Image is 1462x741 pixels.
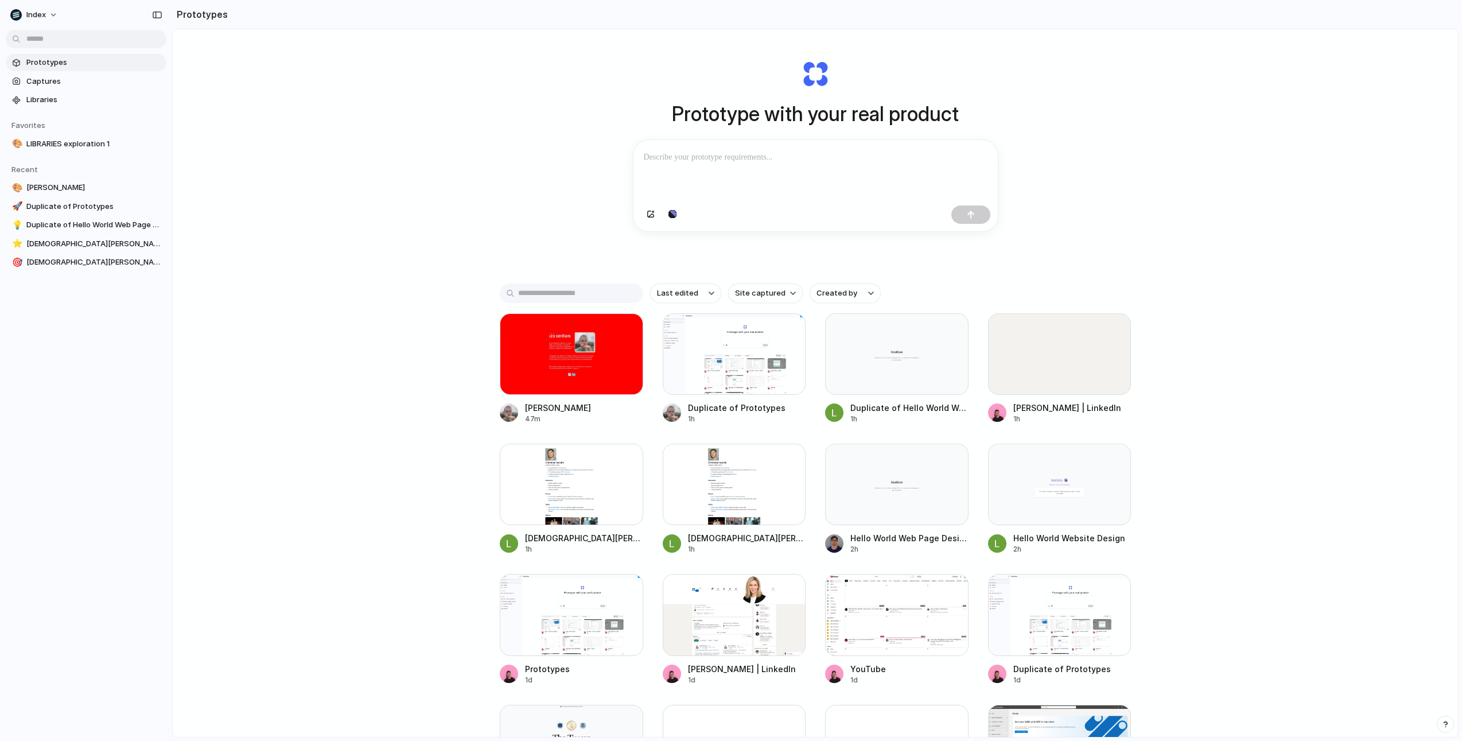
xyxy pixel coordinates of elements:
[816,288,857,299] span: Created by
[11,165,38,174] span: Recent
[11,121,45,130] span: Favorites
[657,288,698,299] span: Last edited
[988,313,1132,424] a: Carrie Wheeler | LinkedIn[PERSON_NAME] | LinkedIn1h
[1013,544,1125,554] div: 2h
[26,257,162,268] span: [DEMOGRAPHIC_DATA][PERSON_NAME]
[6,198,166,215] a: 🚀Duplicate of Prototypes
[810,284,881,303] button: Created by
[10,257,22,268] button: 🎯
[12,219,20,232] div: 💡
[988,574,1132,685] a: Duplicate of PrototypesDuplicate of Prototypes1d
[825,313,969,424] a: Duplicate of Hello World Web Page DesignDuplicate of Hello World Web Page Design1h
[1013,663,1111,675] div: Duplicate of Prototypes
[663,313,806,424] a: Duplicate of PrototypesDuplicate of Prototypes1h
[500,444,643,554] a: Christian Iacullo[DEMOGRAPHIC_DATA][PERSON_NAME]1h
[1013,675,1111,685] div: 1d
[26,238,162,250] span: [DEMOGRAPHIC_DATA][PERSON_NAME]
[688,544,806,554] div: 1h
[10,238,22,250] button: ⭐
[525,544,643,554] div: 1h
[850,675,886,685] div: 1d
[10,138,22,150] button: 🎨
[26,201,162,212] span: Duplicate of Prototypes
[6,254,166,271] a: 🎯[DEMOGRAPHIC_DATA][PERSON_NAME]
[735,288,786,299] span: Site captured
[850,414,969,424] div: 1h
[525,663,570,675] div: Prototypes
[688,532,806,544] div: [DEMOGRAPHIC_DATA][PERSON_NAME]
[12,200,20,213] div: 🚀
[6,179,166,196] a: 🎨[PERSON_NAME]
[26,9,46,21] span: Index
[6,91,166,108] a: Libraries
[6,235,166,253] a: ⭐[DEMOGRAPHIC_DATA][PERSON_NAME]
[663,444,806,554] a: Christian Iacullo[DEMOGRAPHIC_DATA][PERSON_NAME]1h
[688,402,786,414] div: Duplicate of Prototypes
[663,574,806,685] a: Carrie Wheeler | LinkedIn[PERSON_NAME] | LinkedIn1d
[850,544,969,554] div: 2h
[26,182,162,193] span: [PERSON_NAME]
[6,216,166,234] a: 💡Duplicate of Hello World Web Page Design
[500,574,643,685] a: PrototypesPrototypes1d
[1013,414,1121,424] div: 1h
[728,284,803,303] button: Site captured
[12,237,20,250] div: ⭐
[26,94,162,106] span: Libraries
[500,313,643,424] a: Leo Denham[PERSON_NAME]47m
[26,57,162,68] span: Prototypes
[12,256,20,269] div: 🎯
[6,135,166,153] a: 🎨LIBRARIES exploration 1
[6,73,166,90] a: Captures
[672,99,959,129] h1: Prototype with your real product
[525,402,591,414] div: [PERSON_NAME]
[688,675,796,685] div: 1d
[988,444,1132,554] a: Hello World Website DesignHello World Website Design2h
[6,6,64,24] button: Index
[650,284,721,303] button: Last edited
[10,219,22,231] button: 💡
[172,7,228,21] h2: Prototypes
[688,414,786,424] div: 1h
[6,54,166,71] a: Prototypes
[1013,532,1125,544] div: Hello World Website Design
[525,532,643,544] div: [DEMOGRAPHIC_DATA][PERSON_NAME]
[525,414,591,424] div: 47m
[525,675,570,685] div: 1d
[688,663,796,675] div: [PERSON_NAME] | LinkedIn
[26,219,162,231] span: Duplicate of Hello World Web Page Design
[850,402,969,414] div: Duplicate of Hello World Web Page Design
[850,663,886,675] div: YouTube
[26,76,162,87] span: Captures
[825,444,969,554] a: Hello World Web Page DesignHello World Web Page Design2h
[12,181,20,195] div: 🎨
[10,201,22,212] button: 🚀
[10,182,22,193] button: 🎨
[12,137,20,150] div: 🎨
[1013,402,1121,414] div: [PERSON_NAME] | LinkedIn
[26,138,162,150] span: LIBRARIES exploration 1
[850,532,969,544] div: Hello World Web Page Design
[825,574,969,685] a: YouTubeYouTube1d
